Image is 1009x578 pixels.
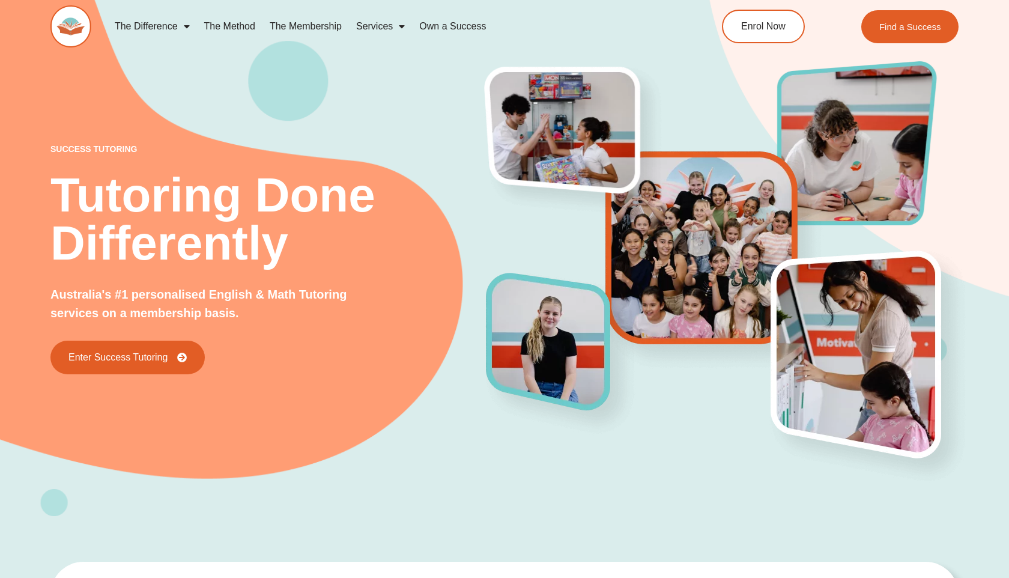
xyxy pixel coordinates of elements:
[50,171,486,267] h2: Tutoring Done Differently
[108,13,670,40] nav: Menu
[349,13,412,40] a: Services
[50,285,369,323] p: Australia's #1 personalised English & Math Tutoring services on a membership basis.
[741,22,786,31] span: Enrol Now
[722,10,805,43] a: Enrol Now
[879,22,941,31] span: Find a Success
[262,13,349,40] a: The Membership
[108,13,197,40] a: The Difference
[50,341,205,374] a: Enter Success Tutoring
[197,13,262,40] a: The Method
[68,353,168,362] span: Enter Success Tutoring
[412,13,493,40] a: Own a Success
[861,10,959,43] a: Find a Success
[50,145,486,153] p: success tutoring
